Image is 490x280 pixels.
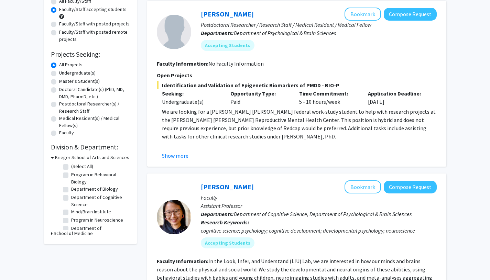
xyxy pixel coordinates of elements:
[225,89,294,106] div: Paid
[59,86,130,100] label: Doctoral Candidate(s) (PhD, MD, DMD, PharmD, etc.)
[201,40,254,51] mat-chip: Accepting Students
[71,208,111,215] label: Mind/Brain Institute
[363,89,432,106] div: [DATE]
[345,180,381,193] button: Add Shari Liu to Bookmarks
[162,89,220,98] p: Seeking:
[59,20,130,27] label: Faculty/Staff with posted projects
[201,202,437,210] p: Assistant Professor
[71,216,123,224] label: Program in Neuroscience
[71,194,128,208] label: Department of Cognitive Science
[208,60,264,67] span: No Faculty Information
[157,60,208,67] b: Faculty Information:
[234,211,412,217] span: Department of Cognitive Science, Department of Psychological & Brain Sciences
[51,143,130,151] h2: Division & Department:
[201,219,249,226] b: Research Keywords:
[59,129,74,136] label: Faculty
[201,193,437,202] p: Faculty
[201,21,437,29] p: Postdoctoral Researcher / Research Staff / Medical Resident / Medical Fellow
[59,115,130,129] label: Medical Resident(s) / Medical Fellow(s)
[201,30,234,36] b: Departments:
[59,78,100,85] label: Master's Student(s)
[201,226,437,235] div: cognitive science; psychology; cognitive development; developmental psychology; neuroscience
[162,108,437,141] p: We are looking for a [PERSON_NAME] [PERSON_NAME] federal work-study student to help with research...
[71,163,93,170] label: (Select All)
[384,181,437,193] button: Compose Request to Shari Liu
[201,211,234,217] b: Departments:
[55,154,129,161] h3: Krieger School of Arts and Sciences
[384,8,437,21] button: Compose Request to Victoria Paone
[157,71,437,79] p: Open Projects
[71,186,118,193] label: Department of Biology
[162,152,188,160] button: Show more
[59,61,83,68] label: All Projects
[71,171,128,186] label: Program in Behavioral Biology
[157,258,208,265] b: Faculty Information:
[201,237,254,248] mat-chip: Accepting Students
[71,225,128,246] label: Department of Psychological & Brain Sciences
[230,89,289,98] p: Opportunity Type:
[59,6,127,13] label: Faculty/Staff accepting students
[201,182,254,191] a: [PERSON_NAME]
[59,69,96,77] label: Undergraduate(s)
[51,50,130,58] h2: Projects Seeking:
[59,29,130,43] label: Faculty/Staff with posted remote projects
[54,230,93,237] h3: School of Medicine
[201,10,254,18] a: [PERSON_NAME]
[5,249,29,275] iframe: Chat
[157,81,437,89] span: Identification and Validation of Epigenetic Biomarkers of PMDD - BIO-P
[345,8,381,21] button: Add Victoria Paone to Bookmarks
[299,89,358,98] p: Time Commitment:
[162,98,220,106] div: Undergraduate(s)
[234,30,336,36] span: Department of Psychological & Brain Sciences
[368,89,426,98] p: Application Deadline:
[294,89,363,106] div: 5 - 10 hours/week
[59,100,130,115] label: Postdoctoral Researcher(s) / Research Staff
